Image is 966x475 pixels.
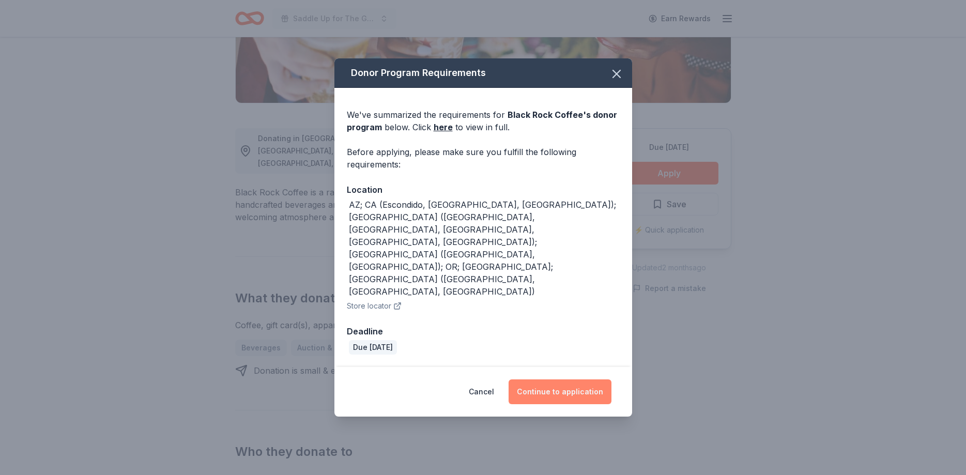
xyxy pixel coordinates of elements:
[349,340,397,355] div: Due [DATE]
[349,198,620,298] div: AZ; CA (Escondido, [GEOGRAPHIC_DATA], [GEOGRAPHIC_DATA]); [GEOGRAPHIC_DATA] ([GEOGRAPHIC_DATA], [...
[347,109,620,133] div: We've summarized the requirements for below. Click to view in full.
[509,379,611,404] button: Continue to application
[334,58,632,88] div: Donor Program Requirements
[347,183,620,196] div: Location
[434,121,453,133] a: here
[347,325,620,338] div: Deadline
[469,379,494,404] button: Cancel
[347,300,402,312] button: Store locator
[347,146,620,171] div: Before applying, please make sure you fulfill the following requirements:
